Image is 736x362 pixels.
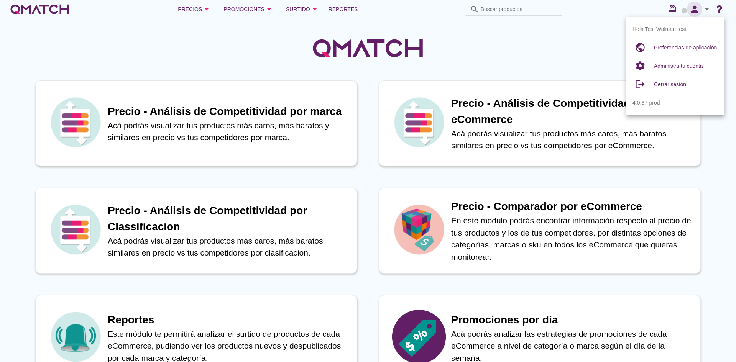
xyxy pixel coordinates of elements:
[451,95,693,128] h1: Precio - Análisis de Competitividad por eCommerce
[470,5,479,14] i: search
[49,203,102,256] img: icon
[687,4,702,15] i: person
[451,215,693,263] p: En este modulo podrás encontrar información respecto al precio de tus productos y los de tus comp...
[223,5,274,14] div: Promociones
[202,5,211,14] i: arrow_drop_down
[368,80,711,166] a: iconPrecio - Análisis de Competitividad por eCommerceAcá podrás visualizar tus productos más caro...
[9,2,71,17] a: white-qmatch-logo
[25,80,368,166] a: iconPrecio - Análisis de Competitividad por marcaAcá podrás visualizar tus productos más caros, m...
[280,2,325,17] button: Surtido
[632,77,648,92] i: logout
[392,95,446,149] img: icon
[451,128,693,152] p: Acá podrás visualizar tus productos más caros, más baratos similares en precio vs tus competidore...
[481,3,557,15] input: Buscar productos
[217,2,280,17] button: Promociones
[108,203,349,235] h1: Precio - Análisis de Competitividad por Classificacion
[49,95,102,149] img: icon
[668,4,680,13] i: redeem
[325,2,361,17] a: Reportes
[392,203,446,256] img: icon
[451,198,693,215] h1: Precio - Comparador por eCommerce
[108,120,349,144] p: Acá podrás visualizar tus productos más caros, más baratos y similares en precio vs tus competido...
[108,103,349,120] h1: Precio - Análisis de Competitividad por marca
[632,58,648,74] i: settings
[702,5,711,14] i: arrow_drop_down
[108,312,349,328] h1: Reportes
[632,40,648,55] i: public
[654,44,717,51] span: Preferencias de aplicación
[632,99,660,107] span: 4.0.37-prod
[25,188,368,274] a: iconPrecio - Análisis de Competitividad por ClassificacionAcá podrás visualizar tus productos más...
[451,312,693,328] h1: Promociones por día
[310,29,426,67] img: QMatchLogo
[264,5,274,14] i: arrow_drop_down
[654,81,686,87] span: Cerrar sesión
[632,25,686,33] span: Hola Test Walmart test
[654,63,703,69] span: Administra tu cuenta
[368,188,711,274] a: iconPrecio - Comparador por eCommerceEn este modulo podrás encontrar información respecto al prec...
[310,5,319,14] i: arrow_drop_down
[172,2,217,17] button: Precios
[178,5,211,14] div: Precios
[286,5,319,14] div: Surtido
[108,235,349,259] p: Acá podrás visualizar tus productos más caros, más baratos similares en precio vs tus competidore...
[329,5,358,14] span: Reportes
